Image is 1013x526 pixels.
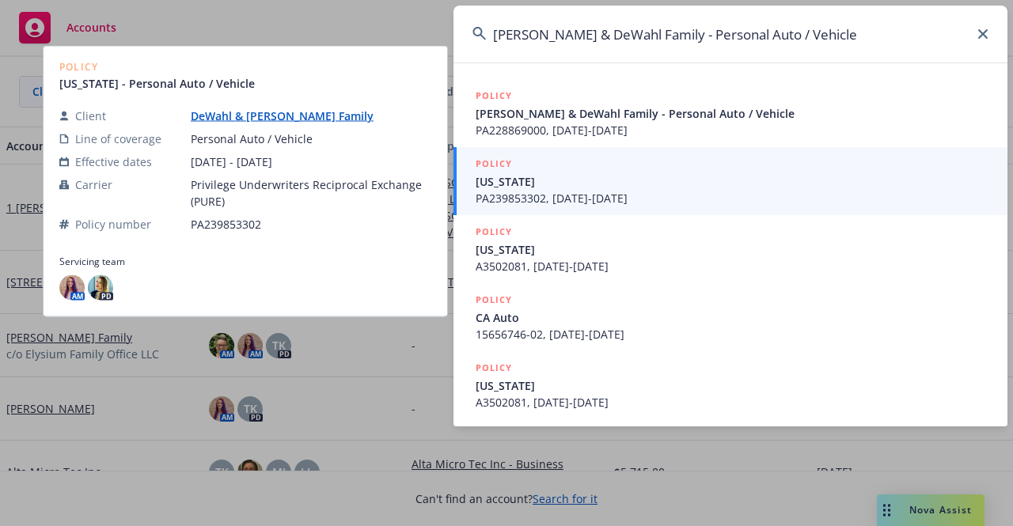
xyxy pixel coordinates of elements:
span: A3502081, [DATE]-[DATE] [476,394,988,411]
span: [US_STATE] [476,241,988,258]
span: [US_STATE] [476,173,988,190]
span: [PERSON_NAME] & DeWahl Family - Personal Auto / Vehicle [476,105,988,122]
span: CA Auto [476,309,988,326]
h5: POLICY [476,360,512,376]
h5: POLICY [476,156,512,172]
span: A3502081, [DATE]-[DATE] [476,258,988,274]
input: Search... [453,6,1007,62]
a: POLICY[US_STATE]A3502081, [DATE]-[DATE] [453,215,1007,283]
span: [US_STATE] [476,377,988,394]
h5: POLICY [476,88,512,104]
a: POLICY[US_STATE]A3502081, [DATE]-[DATE] [453,351,1007,419]
h5: POLICY [476,292,512,308]
span: PA228869000, [DATE]-[DATE] [476,122,988,138]
span: 15656746-02, [DATE]-[DATE] [476,326,988,342]
a: POLICY[US_STATE]PA239853302, [DATE]-[DATE] [453,147,1007,215]
h5: POLICY [476,224,512,240]
a: POLICYCA Auto15656746-02, [DATE]-[DATE] [453,283,1007,351]
span: PA239853302, [DATE]-[DATE] [476,190,988,206]
a: POLICY[PERSON_NAME] & DeWahl Family - Personal Auto / VehiclePA228869000, [DATE]-[DATE] [453,79,1007,147]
